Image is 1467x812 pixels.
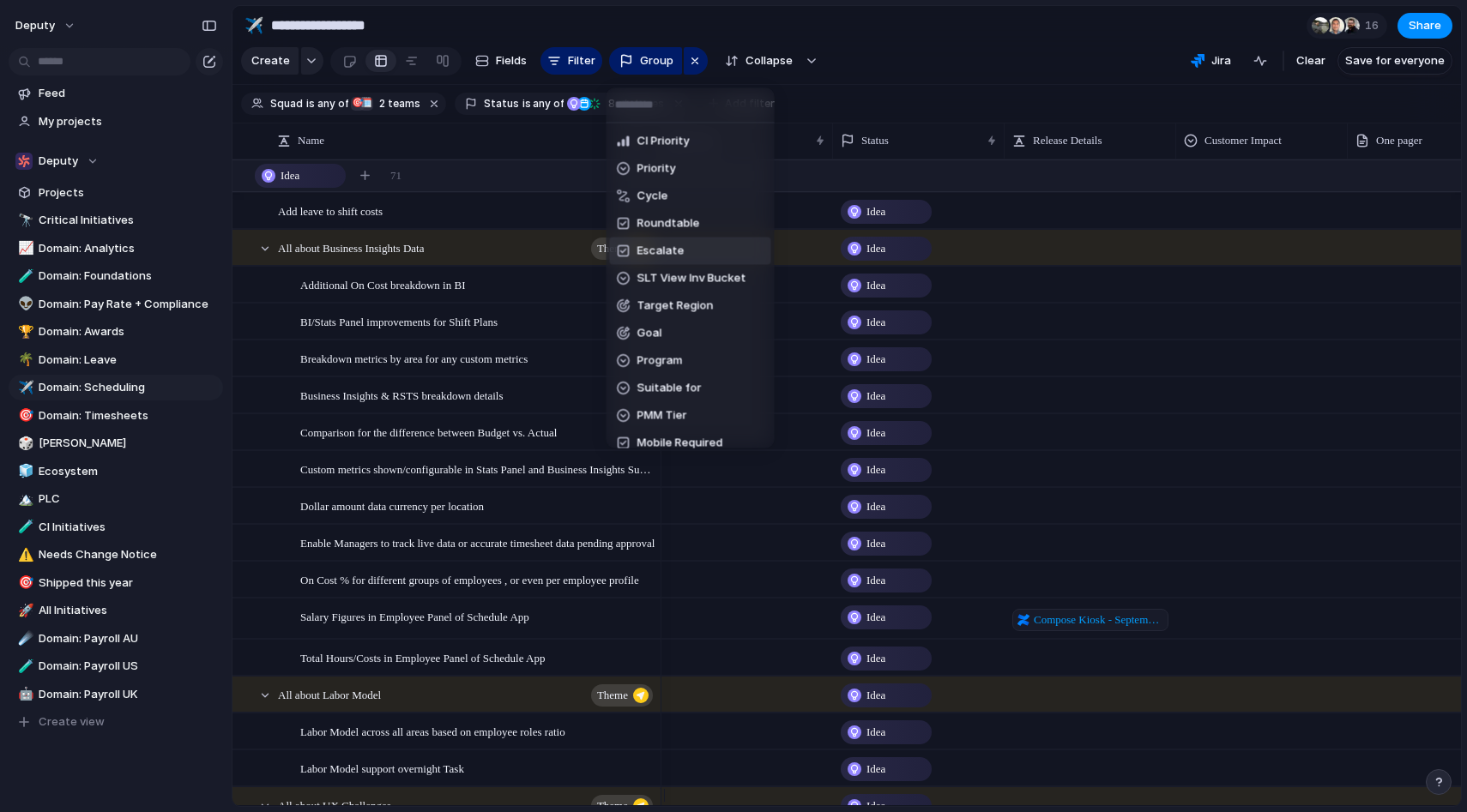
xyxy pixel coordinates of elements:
span: Program [637,352,683,370]
span: CI Priority [637,133,690,150]
span: Escalate [637,243,685,260]
span: Priority [637,160,676,177]
span: Mobile Required [637,435,723,452]
span: Roundtable [637,215,700,232]
span: Target Region [637,298,714,315]
span: SLT View Inv Bucket [637,270,746,287]
span: PMM Tier [637,407,687,424]
span: Suitable for [637,380,702,397]
span: Cycle [637,188,668,205]
span: Goal [637,325,662,342]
